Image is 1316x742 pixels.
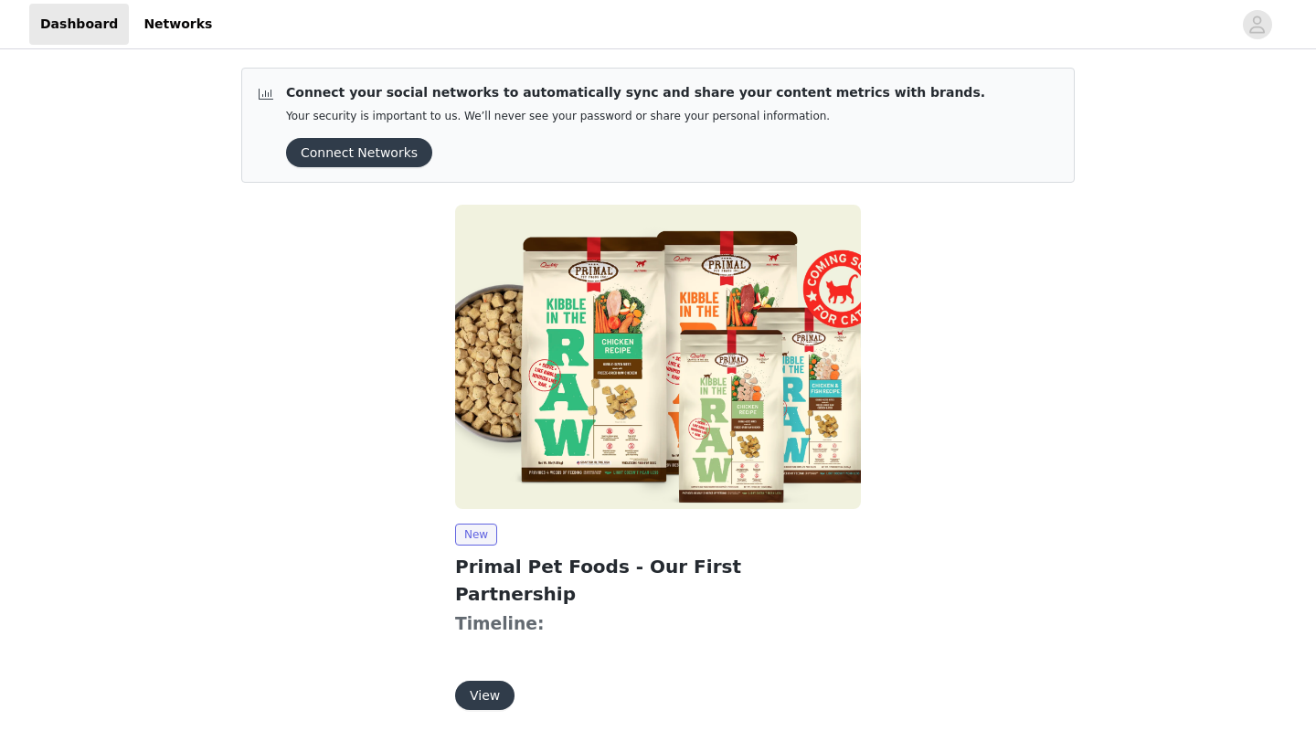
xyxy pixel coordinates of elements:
[286,138,432,167] button: Connect Networks
[286,83,985,102] p: Connect your social networks to automatically sync and share your content metrics with brands.
[29,4,129,45] a: Dashboard
[1248,10,1266,39] div: avatar
[455,524,497,546] span: New
[455,553,861,608] h2: Primal Pet Foods - Our First Partnership
[455,614,544,633] strong: Timeline:
[455,205,861,509] img: Primal Pet Foods (Joybyte)
[455,689,515,703] a: View
[286,110,985,123] p: Your security is important to us. We’ll never see your password or share your personal information.
[133,4,223,45] a: Networks
[455,681,515,710] button: View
